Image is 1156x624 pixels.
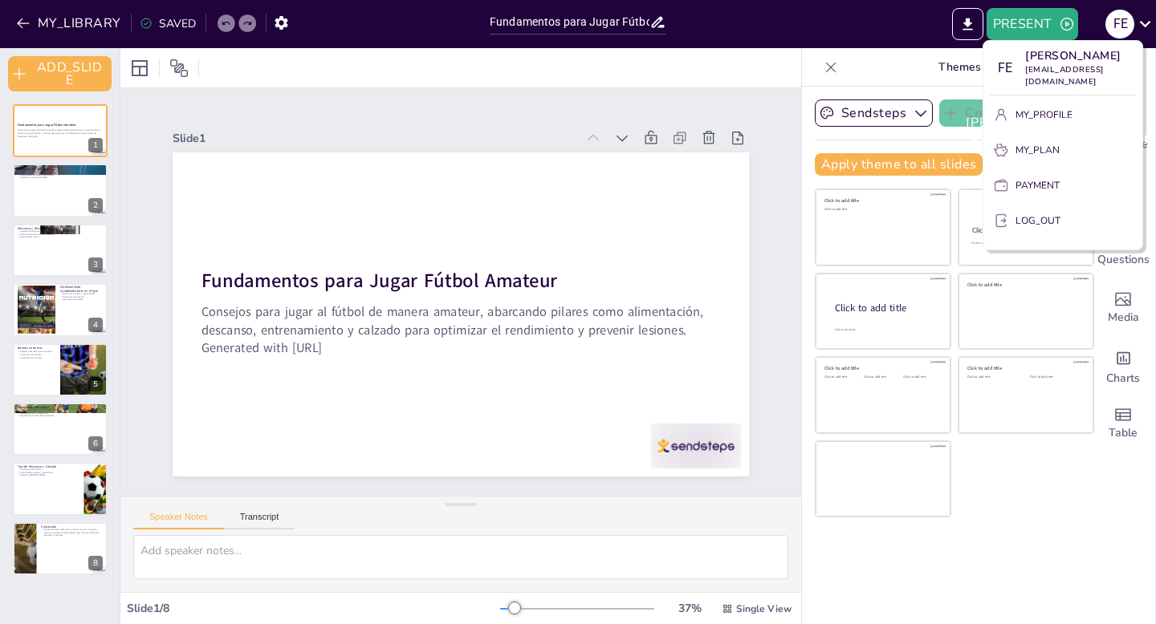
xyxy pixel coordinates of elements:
button: PAYMENT [990,172,1136,198]
p: [PERSON_NAME] [1025,47,1136,64]
div: F E [990,54,1019,83]
p: LOG_OUT [1016,213,1060,228]
button: LOG_OUT [990,208,1136,233]
p: [EMAIL_ADDRESS][DOMAIN_NAME] [1025,64,1136,88]
p: PAYMENT [1016,178,1060,192]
